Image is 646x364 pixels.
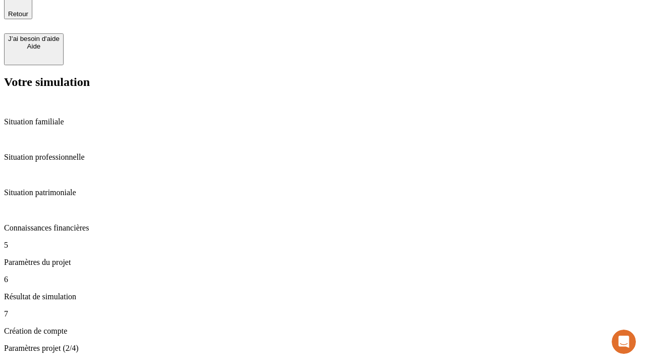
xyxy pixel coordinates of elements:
[612,330,636,354] iframe: Intercom live chat
[4,292,642,301] p: Résultat de simulation
[4,223,642,233] p: Connaissances financières
[8,42,60,50] div: Aide
[4,241,642,250] p: 5
[4,327,642,336] p: Création de compte
[4,188,642,197] p: Situation patrimoniale
[4,4,278,32] div: Ouvrir le Messenger Intercom
[8,10,28,18] span: Retour
[4,33,64,65] button: J’ai besoin d'aideAide
[11,9,248,17] div: Vous avez besoin d’aide ?
[4,309,642,318] p: 7
[4,258,642,267] p: Paramètres du projet
[4,344,642,353] p: Paramètres projet (2/4)
[4,153,642,162] p: Situation professionnelle
[4,275,642,284] p: 6
[4,117,642,126] p: Situation familiale
[8,35,60,42] div: J’ai besoin d'aide
[4,75,642,89] h2: Votre simulation
[11,17,248,27] div: L’équipe répond généralement dans un délai de quelques minutes.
